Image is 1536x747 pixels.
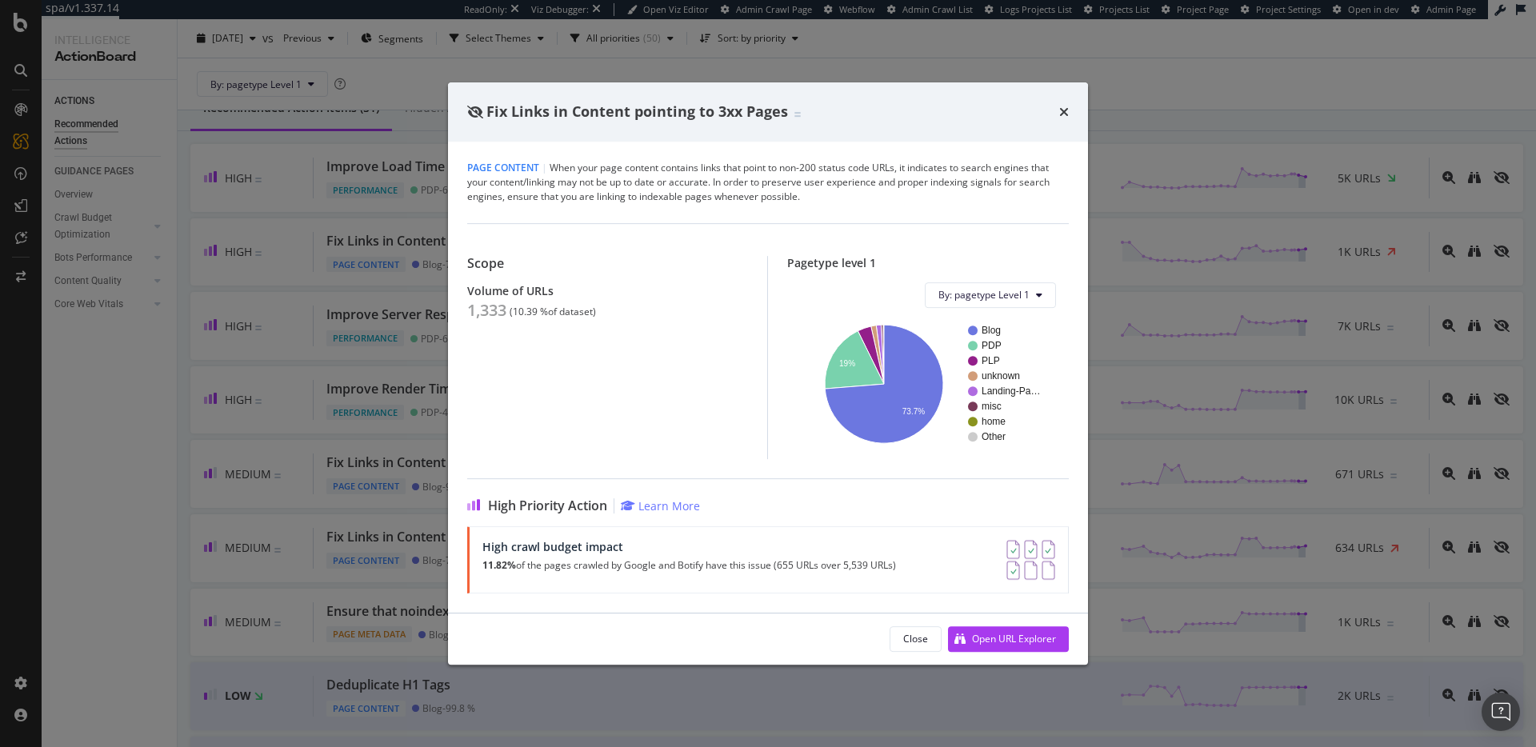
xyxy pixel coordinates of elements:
div: Scope [467,256,748,271]
div: High crawl budget impact [482,540,896,553]
div: times [1059,102,1069,122]
div: eye-slash [467,106,483,118]
div: ( 10.39 % of dataset ) [510,306,596,318]
span: By: pagetype Level 1 [938,288,1030,302]
a: Learn More [621,498,700,513]
text: Landing-Pa… [982,385,1040,397]
div: modal [448,82,1088,665]
text: PLP [982,355,1000,366]
span: Fix Links in Content pointing to 3xx Pages [486,102,788,121]
div: Volume of URLs [467,284,748,298]
text: Blog [982,325,1001,336]
div: Open Intercom Messenger [1482,693,1520,731]
text: misc [982,401,1002,412]
span: | [542,161,547,174]
text: PDP [982,340,1002,351]
text: Other [982,431,1006,442]
div: 1,333 [467,301,506,320]
div: Open URL Explorer [972,632,1056,645]
p: of the pages crawled by Google and Botify have this issue (655 URLs over 5,539 URLs) [482,560,896,571]
div: Pagetype level 1 [787,256,1069,270]
svg: A chart. [800,321,1056,446]
text: 73.7% [902,406,925,415]
span: Page Content [467,161,539,174]
img: Equal [794,112,801,117]
strong: 11.82% [482,558,516,572]
div: Learn More [638,498,700,513]
text: unknown [982,370,1020,381]
button: By: pagetype Level 1 [925,282,1056,308]
div: When your page content contains links that point to non-200 status code URLs, it indicates to sea... [467,161,1069,204]
div: Close [903,632,928,645]
button: Close [890,626,942,652]
text: home [982,416,1006,427]
text: 19% [839,358,855,367]
span: High Priority Action [488,498,607,513]
img: AY0oso9MOvYAAAAASUVORK5CYII= [1006,540,1055,580]
button: Open URL Explorer [948,626,1069,652]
